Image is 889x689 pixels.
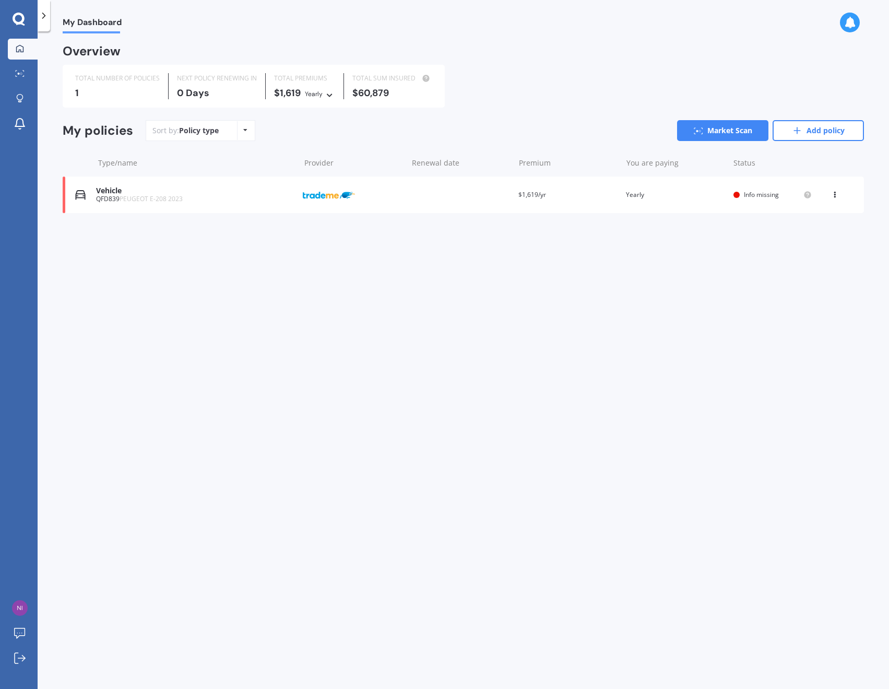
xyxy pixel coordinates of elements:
div: $60,879 [352,88,432,98]
div: My policies [63,123,133,138]
div: Provider [304,158,404,168]
div: Yearly [626,190,725,200]
div: TOTAL PREMIUMS [274,73,335,84]
div: Policy type [179,125,219,136]
div: NEXT POLICY RENEWING IN [177,73,257,84]
div: You are paying [626,158,726,168]
div: Status [733,158,812,168]
div: 1 [75,88,160,98]
img: 6e755587d43746904cd239ea667dd196 [12,600,28,616]
div: Renewal date [412,158,511,168]
a: Market Scan [677,120,768,141]
div: TOTAL SUM INSURED [352,73,432,84]
div: Yearly [305,89,323,99]
div: Sort by: [152,125,219,136]
div: 0 Days [177,88,257,98]
div: TOTAL NUMBER OF POLICIES [75,73,160,84]
div: Type/name [98,158,296,168]
span: My Dashboard [63,17,122,31]
span: $1,619/yr [518,190,546,199]
div: Vehicle [96,186,294,195]
div: Premium [519,158,618,168]
span: Info missing [744,190,779,199]
a: Add policy [773,120,864,141]
div: Overview [63,46,121,56]
div: $1,619 [274,88,335,99]
div: QFD839 [96,195,294,203]
span: PEUGEOT E-208 2023 [120,194,183,203]
img: Trade Me Insurance [303,185,355,205]
img: Vehicle [75,190,86,200]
